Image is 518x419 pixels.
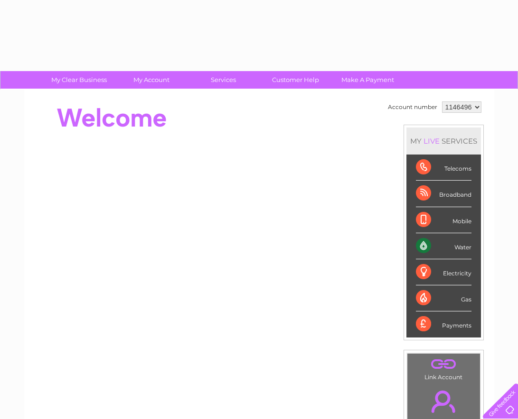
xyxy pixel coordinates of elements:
div: LIVE [422,137,442,146]
div: Water [416,233,471,259]
a: . [410,356,478,373]
div: Mobile [416,207,471,233]
div: Gas [416,285,471,311]
a: . [410,385,478,418]
div: Electricity [416,259,471,285]
a: My Clear Business [40,71,118,89]
td: Account number [386,99,440,115]
a: My Account [112,71,190,89]
td: Link Account [407,353,480,383]
div: MY SERVICES [406,128,481,155]
div: Telecoms [416,155,471,181]
div: Payments [416,311,471,337]
div: Broadband [416,181,471,207]
a: Customer Help [256,71,335,89]
a: Services [184,71,263,89]
a: Make A Payment [329,71,407,89]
